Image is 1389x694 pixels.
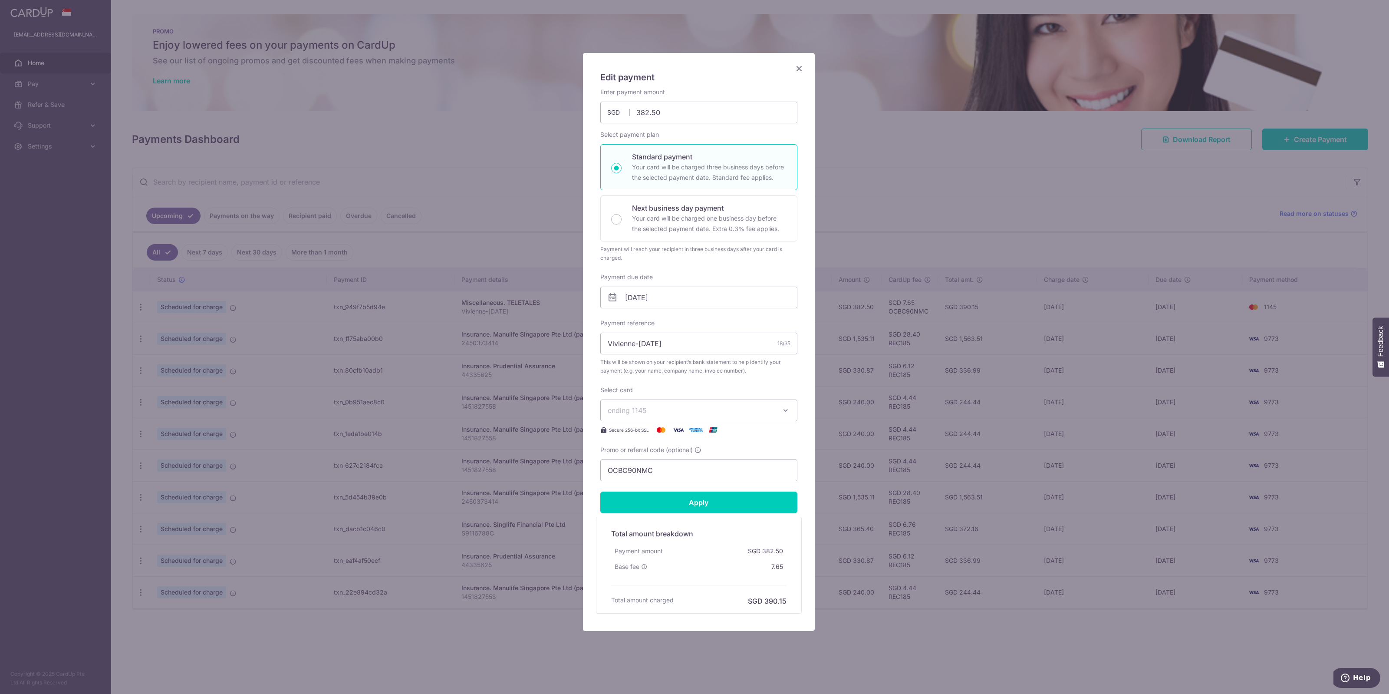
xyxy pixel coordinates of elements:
[600,319,655,327] label: Payment reference
[632,213,787,234] p: Your card will be charged one business day before the selected payment date. Extra 0.3% fee applies.
[609,426,649,433] span: Secure 256-bit SSL
[600,287,797,308] input: DD / MM / YYYY
[611,529,787,539] h5: Total amount breakdown
[632,203,787,213] p: Next business day payment
[600,386,633,394] label: Select card
[632,152,787,162] p: Standard payment
[794,63,804,74] button: Close
[615,562,639,571] span: Base fee
[600,70,797,84] h5: Edit payment
[600,492,797,513] input: Apply
[670,425,687,435] img: Visa
[600,88,665,96] label: Enter payment amount
[600,245,797,262] div: Payment will reach your recipient in three business days after your card is charged.
[600,102,797,123] input: 0.00
[600,400,797,421] button: ending 1145
[632,162,787,183] p: Your card will be charged three business days before the selected payment date. Standard fee appl...
[611,543,666,559] div: Payment amount
[1333,668,1380,690] iframe: Opens a widget where you can find more information
[600,130,659,139] label: Select payment plan
[607,108,630,117] span: SGD
[600,358,797,375] span: This will be shown on your recipient’s bank statement to help identify your payment (e.g. your na...
[600,446,693,454] span: Promo or referral code (optional)
[704,425,722,435] img: UnionPay
[1377,326,1385,357] span: Feedback
[611,596,674,605] h6: Total amount charged
[687,425,704,435] img: American Express
[600,273,653,281] label: Payment due date
[768,559,787,575] div: 7.65
[608,406,647,415] span: ending 1145
[744,543,787,559] div: SGD 382.50
[777,339,790,348] div: 18/35
[1373,317,1389,377] button: Feedback - Show survey
[652,425,670,435] img: Mastercard
[748,596,787,606] h6: SGD 390.15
